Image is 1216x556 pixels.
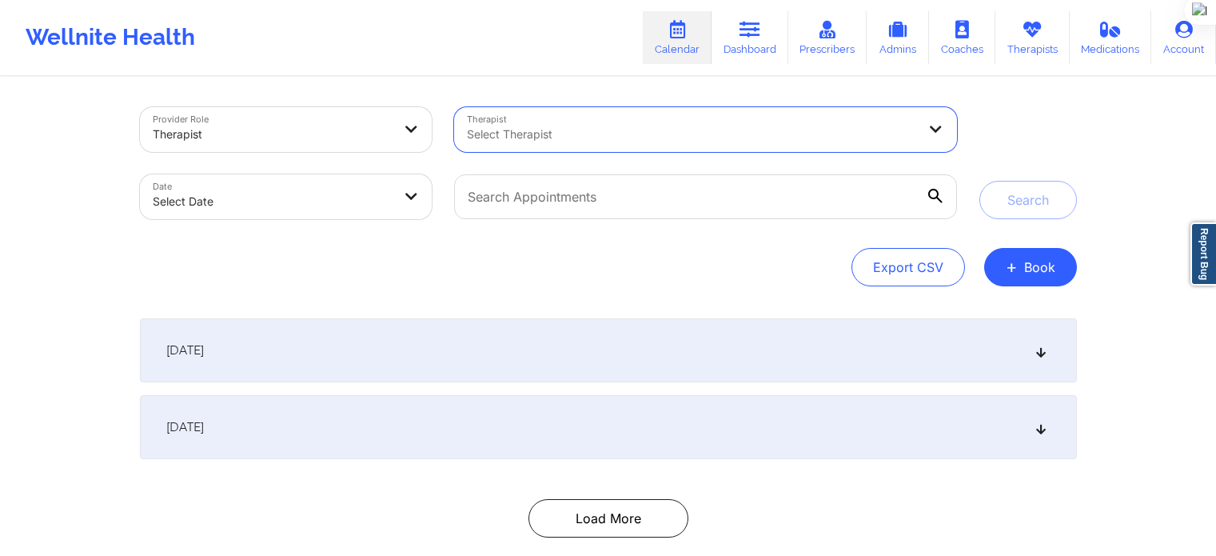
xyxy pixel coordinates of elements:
button: Export CSV [851,248,965,286]
a: Therapists [995,11,1070,64]
span: + [1006,262,1018,271]
input: Search Appointments [454,174,956,219]
a: Medications [1070,11,1152,64]
a: Account [1151,11,1216,64]
span: [DATE] [166,342,204,358]
a: Calendar [643,11,712,64]
a: Prescribers [788,11,867,64]
a: Admins [867,11,929,64]
a: Dashboard [712,11,788,64]
button: Search [979,181,1077,219]
button: Load More [528,499,688,538]
div: Select Date [153,184,393,219]
div: Therapist [153,117,393,152]
a: Coaches [929,11,995,64]
a: Report Bug [1190,222,1216,286]
button: +Book [984,248,1077,286]
span: [DATE] [166,419,204,435]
